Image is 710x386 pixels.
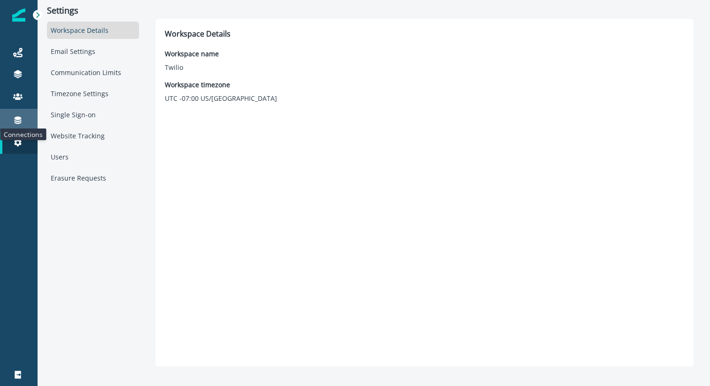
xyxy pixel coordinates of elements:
[47,169,139,187] div: Erasure Requests
[12,8,25,22] img: Inflection
[47,6,139,16] p: Settings
[47,85,139,102] div: Timezone Settings
[165,62,219,72] p: Twilio
[47,43,139,60] div: Email Settings
[47,22,139,39] div: Workspace Details
[47,127,139,144] div: Website Tracking
[47,106,139,123] div: Single Sign-on
[165,93,277,103] p: UTC -07:00 US/[GEOGRAPHIC_DATA]
[47,64,139,81] div: Communication Limits
[47,148,139,166] div: Users
[165,80,277,90] p: Workspace timezone
[165,49,219,59] p: Workspace name
[165,28,684,39] p: Workspace Details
